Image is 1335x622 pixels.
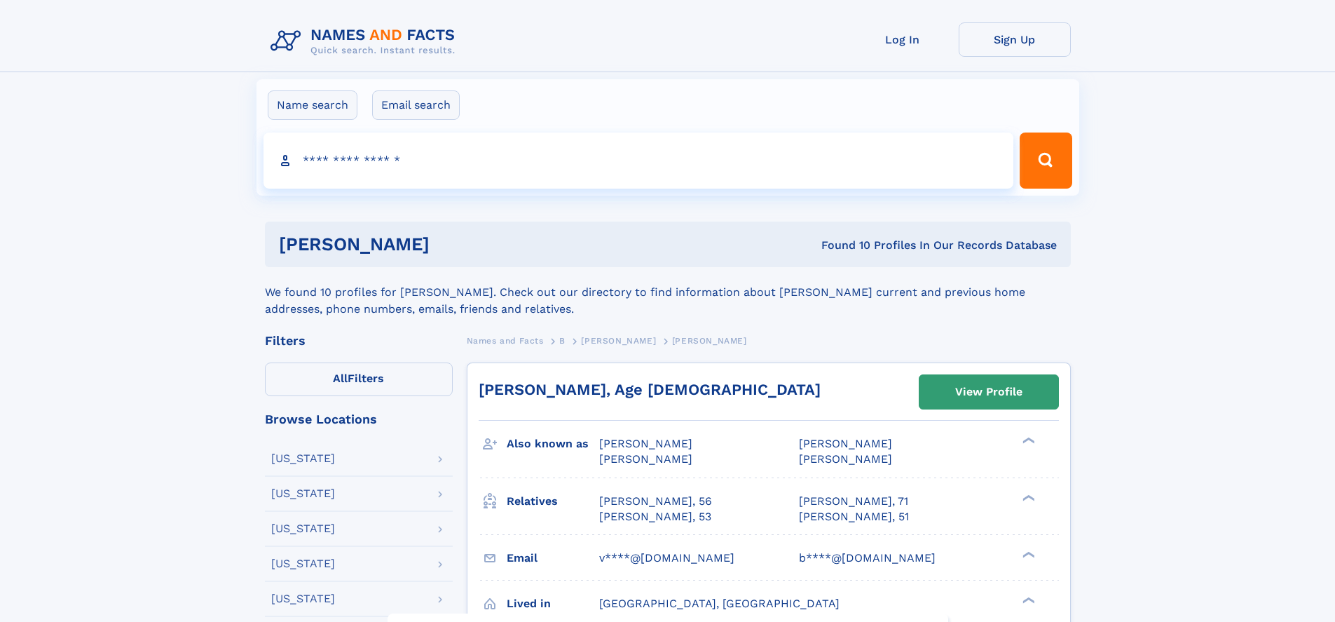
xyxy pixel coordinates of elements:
[268,90,357,120] label: Name search
[265,363,453,396] label: Filters
[333,372,348,385] span: All
[847,22,959,57] a: Log In
[271,523,335,534] div: [US_STATE]
[672,336,747,346] span: [PERSON_NAME]
[581,332,656,349] a: [PERSON_NAME]
[559,332,566,349] a: B
[599,509,711,525] a: [PERSON_NAME], 53
[467,332,544,349] a: Names and Facts
[372,90,460,120] label: Email search
[799,452,892,466] span: [PERSON_NAME]
[559,336,566,346] span: B
[955,376,1022,408] div: View Profile
[959,22,1071,57] a: Sign Up
[799,509,909,525] a: [PERSON_NAME], 51
[1019,550,1036,559] div: ❯
[1019,595,1036,604] div: ❯
[507,592,599,616] h3: Lived in
[625,238,1057,253] div: Found 10 Profiles In Our Records Database
[581,336,656,346] span: [PERSON_NAME]
[599,437,692,450] span: [PERSON_NAME]
[1019,493,1036,502] div: ❯
[271,453,335,464] div: [US_STATE]
[507,489,599,513] h3: Relatives
[507,432,599,456] h3: Also known as
[1019,436,1036,445] div: ❯
[271,558,335,569] div: [US_STATE]
[265,413,453,426] div: Browse Locations
[507,546,599,570] h3: Email
[479,381,821,398] a: [PERSON_NAME], Age [DEMOGRAPHIC_DATA]
[919,375,1058,409] a: View Profile
[599,494,712,509] a: [PERSON_NAME], 56
[263,133,1014,189] input: search input
[265,22,467,60] img: Logo Names and Facts
[799,437,892,450] span: [PERSON_NAME]
[1020,133,1072,189] button: Search Button
[279,236,626,253] h1: [PERSON_NAME]
[799,494,908,509] a: [PERSON_NAME], 71
[271,593,335,604] div: [US_STATE]
[265,267,1071,318] div: We found 10 profiles for [PERSON_NAME]. Check out our directory to find information about [PERSON...
[265,334,453,347] div: Filters
[599,452,692,466] span: [PERSON_NAME]
[271,488,335,499] div: [US_STATE]
[599,597,840,610] span: [GEOGRAPHIC_DATA], [GEOGRAPHIC_DATA]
